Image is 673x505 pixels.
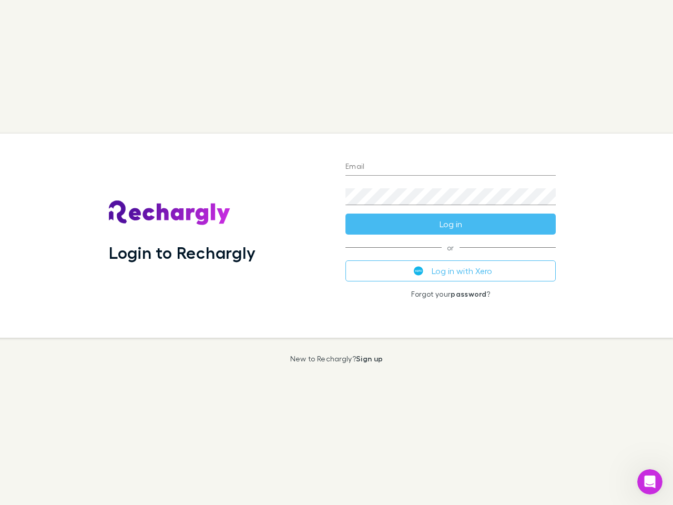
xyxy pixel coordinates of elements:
p: Forgot your ? [345,290,556,298]
p: New to Rechargly? [290,355,383,363]
h1: Login to Rechargly [109,243,256,262]
img: Xero's logo [414,266,423,276]
a: Sign up [356,354,383,363]
button: Log in [345,214,556,235]
img: Rechargly's Logo [109,200,231,226]
span: or [345,247,556,248]
iframe: Intercom live chat [637,469,662,494]
button: Log in with Xero [345,260,556,281]
a: password [451,289,486,298]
